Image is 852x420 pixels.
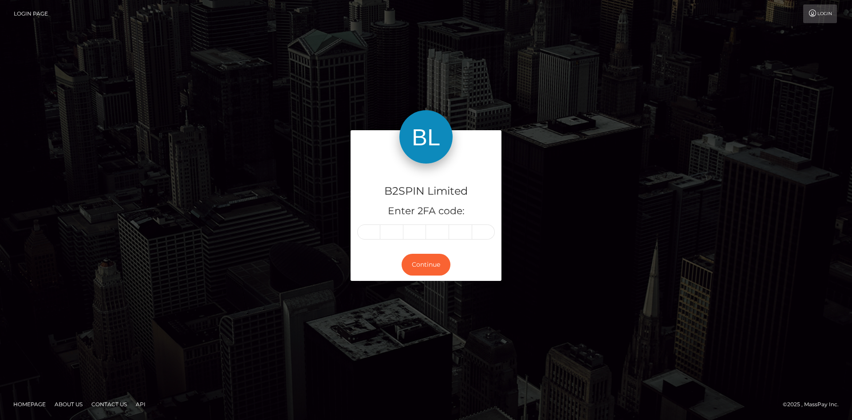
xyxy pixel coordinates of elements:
[132,397,149,411] a: API
[357,184,495,199] h4: B2SPIN Limited
[10,397,49,411] a: Homepage
[783,400,845,409] div: © 2025 , MassPay Inc.
[357,204,495,218] h5: Enter 2FA code:
[402,254,450,276] button: Continue
[803,4,837,23] a: Login
[14,4,48,23] a: Login Page
[88,397,130,411] a: Contact Us
[399,110,453,164] img: B2SPIN Limited
[51,397,86,411] a: About Us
